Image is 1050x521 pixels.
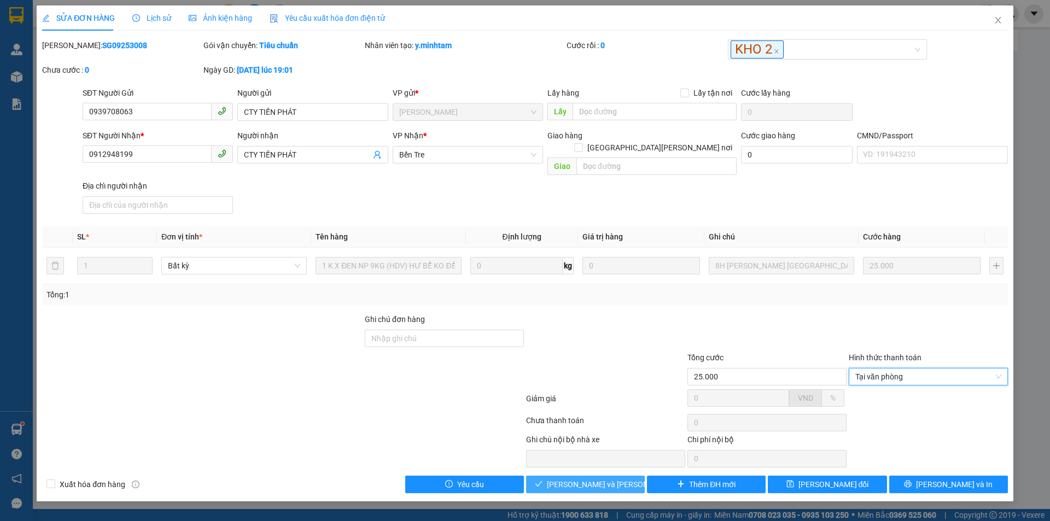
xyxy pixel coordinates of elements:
b: Tiêu chuẩn [259,41,298,50]
div: SĐT Người Gửi [83,87,233,99]
button: save[PERSON_NAME] đổi [768,476,886,493]
input: Cước lấy hàng [741,103,853,121]
div: Giảm giá [525,393,686,412]
span: SỬA ĐƠN HÀNG [42,14,115,22]
button: plusThêm ĐH mới [647,476,766,493]
button: delete [46,257,64,274]
span: Đơn vị tính [161,232,202,241]
span: Giá trị hàng [582,232,623,241]
span: Tên hàng [316,232,348,241]
div: Ngày GD: [203,64,363,76]
span: phone [218,149,226,158]
b: 0 [85,66,89,74]
span: KHO 2 [731,40,784,58]
img: icon [270,14,278,23]
span: Bến Tre [399,147,536,163]
span: kg [563,257,574,274]
div: Cước rồi : [567,39,726,51]
span: Bất kỳ [168,257,300,274]
span: [PERSON_NAME] và [PERSON_NAME] hàng [547,478,695,490]
label: Hình thức thanh toán [849,353,921,362]
input: Dọc đường [576,157,737,175]
button: exclamation-circleYêu cầu [405,476,524,493]
b: y.minhtam [415,41,452,50]
span: save [786,480,794,489]
span: [PERSON_NAME] và In [916,478,993,490]
label: Cước lấy hàng [741,89,790,97]
div: [PERSON_NAME]: [42,39,201,51]
span: Thêm ĐH mới [689,478,736,490]
div: Chi phí nội bộ [687,434,847,450]
button: plus [989,257,1004,274]
button: check[PERSON_NAME] và [PERSON_NAME] hàng [526,476,645,493]
span: close [994,16,1002,25]
span: [GEOGRAPHIC_DATA][PERSON_NAME] nơi [583,142,737,154]
span: SL [77,232,86,241]
button: printer[PERSON_NAME] và In [889,476,1008,493]
span: Cước hàng [863,232,901,241]
span: Giao [547,157,576,175]
input: Địa chỉ của người nhận [83,196,233,214]
b: SG09253008 [102,41,147,50]
b: 0 [600,41,605,50]
span: plus [677,480,685,489]
label: Ghi chú đơn hàng [365,315,425,324]
span: Ảnh kiện hàng [189,14,252,22]
span: % [830,394,836,402]
div: Gói vận chuyển: [203,39,363,51]
span: Định lượng [503,232,541,241]
span: VND [798,394,813,402]
input: VD: Bàn, Ghế [316,257,461,274]
span: check [535,480,542,489]
span: [PERSON_NAME] đổi [798,478,869,490]
span: VP Nhận [393,131,423,140]
span: Xuất hóa đơn hàng [55,478,130,490]
span: Hồ Chí Minh [399,104,536,120]
span: phone [218,107,226,115]
span: edit [42,14,50,22]
div: Ghi chú nội bộ nhà xe [526,434,685,450]
b: [DATE] lúc 19:01 [237,66,293,74]
div: Tổng: 1 [46,289,405,301]
span: picture [189,14,196,22]
div: CMND/Passport [857,130,1007,142]
input: 0 [582,257,700,274]
div: Người nhận [237,130,388,142]
span: info-circle [132,481,139,488]
span: close [774,49,779,54]
input: Dọc đường [573,103,737,120]
span: Giao hàng [547,131,582,140]
span: Tại văn phòng [855,368,1001,385]
div: Người gửi [237,87,388,99]
span: Lấy tận nơi [689,87,737,99]
span: Yêu cầu [457,478,484,490]
span: user-add [373,150,382,159]
input: 0 [863,257,981,274]
span: Lấy [547,103,573,120]
th: Ghi chú [704,226,859,248]
input: Ghi chú đơn hàng [365,330,524,347]
div: Chưa thanh toán [525,414,686,434]
input: Ghi Chú [709,257,854,274]
div: VP gửi [393,87,543,99]
span: Yêu cầu xuất hóa đơn điện tử [270,14,385,22]
span: exclamation-circle [445,480,453,489]
button: Close [983,5,1013,36]
label: Cước giao hàng [741,131,795,140]
span: Tổng cước [687,353,724,362]
span: Lịch sử [132,14,171,22]
div: Nhân viên tạo: [365,39,564,51]
div: Chưa cước : [42,64,201,76]
span: clock-circle [132,14,140,22]
input: Cước giao hàng [741,146,853,163]
span: printer [904,480,912,489]
div: Địa chỉ người nhận [83,180,233,192]
div: SĐT Người Nhận [83,130,233,142]
span: Lấy hàng [547,89,579,97]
